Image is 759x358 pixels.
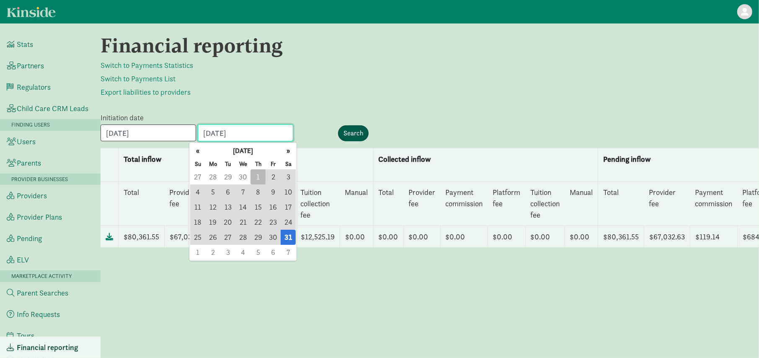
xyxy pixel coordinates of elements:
td: $0.00 [565,226,598,248]
td: Platform fee [488,182,525,226]
span: 10 [281,184,296,200]
span: 14 [235,200,250,215]
span: Providers [17,192,47,200]
span: 28 [235,230,250,245]
td: $12,525.19 [296,226,340,248]
span: Stats [17,41,33,48]
span: 20 [220,215,235,230]
th: Collected inflow [373,148,598,182]
span: 7 [281,245,296,260]
span: 1 [250,169,266,184]
td: Provider fee [165,182,211,226]
span: 29 [220,169,235,184]
span: 21 [235,215,250,230]
span: 12 [205,200,220,215]
a: Switch to Payments Statistics [101,60,193,70]
span: Tours [17,332,34,340]
span: Child Care CRM Leads [17,105,88,112]
span: Regulators [17,83,51,91]
td: $119.14 [690,226,738,248]
span: 25 [190,230,205,245]
span: 30 [266,230,281,245]
span: 8 [250,184,266,200]
span: Financial reporting [17,344,78,351]
span: 31 [281,230,296,245]
span: ELV [17,256,29,264]
span: Pending [17,235,42,242]
h2: Financial reporting [101,34,628,57]
span: Parent Searches [17,289,68,297]
td: $80,361.55 [598,226,644,248]
td: $0.00 [403,226,440,248]
span: Th [250,159,266,169]
td: $67,032.63 [644,226,690,248]
span: 7 [235,184,250,200]
td: Total [119,182,165,226]
span: 11 [190,200,205,215]
td: $0.00 [373,226,403,248]
span: 5 [205,184,220,200]
span: Tu [220,159,235,169]
span: 5 [250,245,266,260]
button: [DATE] [205,143,281,158]
a: Switch to Payments List [101,74,176,83]
td: Total [373,182,403,226]
td: Provider fee [644,182,690,226]
span: Info Requests [17,311,60,318]
td: Tuition collection fee [525,182,565,226]
td: Payment commission [440,182,488,226]
span: Parents [17,159,41,167]
span: Provider Plans [17,213,62,221]
button: » [281,143,296,158]
span: 1 [190,245,205,260]
span: 4 [190,184,205,200]
span: 30 [235,169,250,184]
span: 27 [190,169,205,184]
span: 6 [266,245,281,260]
span: 26 [205,230,220,245]
span: 24 [281,215,296,230]
iframe: Chat Widget [717,318,759,358]
span: 3 [220,245,235,260]
td: $0.00 [440,226,488,248]
td: Provider fee [403,182,440,226]
label: Initiation date [101,113,144,123]
span: Users [17,138,36,145]
span: 4 [235,245,250,260]
span: 6 [220,184,235,200]
td: Manual [565,182,598,226]
span: 2 [205,245,220,260]
td: Manual [340,182,374,226]
span: 13 [220,200,235,215]
span: 29 [250,230,266,245]
span: Provider Businesses [11,176,68,183]
input: Search [338,125,369,141]
span: Finding Users [11,121,50,128]
span: Marketplace Activity [11,272,72,280]
span: Mo [205,159,220,169]
td: Payment commission [690,182,738,226]
td: $0.00 [340,226,374,248]
span: 19 [205,215,220,230]
span: We [235,159,250,169]
span: 3 [281,169,296,184]
span: 9 [266,184,281,200]
td: $67,032.63 [165,226,211,248]
span: Sa [281,159,296,169]
span: Fr [266,159,281,169]
span: 23 [266,215,281,230]
span: Partners [17,62,44,70]
span: Su [190,159,205,169]
span: 28 [205,169,220,184]
a: Export liabilities to providers [101,87,191,97]
td: $0.00 [488,226,525,248]
span: 15 [250,200,266,215]
span: 27 [220,230,235,245]
span: 16 [266,200,281,215]
span: 2 [266,169,281,184]
span: 17 [281,200,296,215]
td: Tuition collection fee [296,182,340,226]
td: $0.00 [525,226,565,248]
span: 18 [190,215,205,230]
button: « [190,143,205,158]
